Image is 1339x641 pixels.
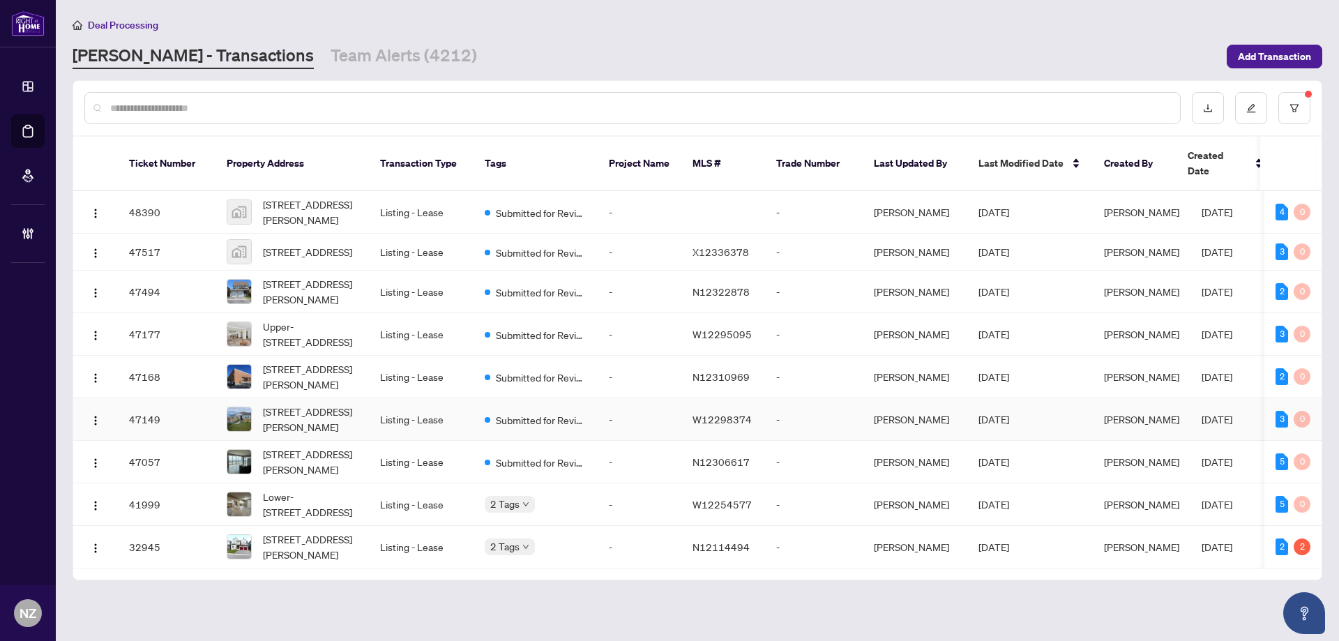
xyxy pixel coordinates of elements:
td: [PERSON_NAME] [863,313,967,356]
span: W12298374 [693,413,752,425]
span: [PERSON_NAME] [1104,455,1179,468]
span: 2 Tags [490,496,520,512]
th: Project Name [598,137,681,191]
span: Submitted for Review [496,285,587,300]
span: [PERSON_NAME] [1104,285,1179,298]
td: - [598,234,681,271]
td: [PERSON_NAME] [863,234,967,271]
div: 2 [1294,538,1310,555]
span: NZ [20,603,36,623]
th: Ticket Number [118,137,215,191]
td: [PERSON_NAME] [863,191,967,234]
button: Logo [84,536,107,558]
span: Add Transaction [1238,45,1311,68]
span: N12322878 [693,285,750,298]
td: Listing - Lease [369,234,474,271]
td: - [598,271,681,313]
span: W12295095 [693,328,752,340]
span: [DATE] [1202,370,1232,383]
img: thumbnail-img [227,322,251,346]
span: [DATE] [978,498,1009,511]
span: Upper-[STREET_ADDRESS] [263,319,358,349]
img: Logo [90,458,101,469]
div: 2 [1276,368,1288,385]
span: Submitted for Review [496,205,587,220]
div: 4 [1276,204,1288,220]
img: thumbnail-img [227,492,251,516]
span: filter [1289,103,1299,113]
a: [PERSON_NAME] - Transactions [73,44,314,69]
div: 0 [1294,204,1310,220]
span: home [73,20,82,30]
td: [PERSON_NAME] [863,483,967,526]
img: thumbnail-img [227,240,251,264]
td: - [598,191,681,234]
span: [STREET_ADDRESS][PERSON_NAME] [263,404,358,435]
div: 2 [1276,283,1288,300]
button: Add Transaction [1227,45,1322,68]
span: N12310969 [693,370,750,383]
button: Logo [84,493,107,515]
th: Last Modified Date [967,137,1093,191]
img: Logo [90,415,101,426]
span: [PERSON_NAME] [1104,328,1179,340]
td: Listing - Lease [369,191,474,234]
td: - [598,526,681,568]
span: [STREET_ADDRESS][PERSON_NAME] [263,361,358,392]
td: - [598,398,681,441]
span: [DATE] [978,455,1009,468]
th: MLS # [681,137,765,191]
div: 3 [1276,326,1288,342]
button: Logo [84,241,107,263]
span: [PERSON_NAME] [1104,413,1179,425]
td: [PERSON_NAME] [863,441,967,483]
span: Submitted for Review [496,370,587,385]
div: 5 [1276,453,1288,470]
span: N12306617 [693,455,750,468]
button: filter [1278,92,1310,124]
button: download [1192,92,1224,124]
div: 5 [1276,496,1288,513]
td: - [598,483,681,526]
span: [DATE] [1202,246,1232,258]
span: [PERSON_NAME] [1104,206,1179,218]
span: [DATE] [978,246,1009,258]
td: - [765,441,863,483]
span: [DATE] [1202,328,1232,340]
a: Team Alerts (4212) [331,44,477,69]
div: 0 [1294,368,1310,385]
td: 32945 [118,526,215,568]
button: Logo [84,451,107,473]
span: [DATE] [978,370,1009,383]
span: Submitted for Review [496,412,587,428]
button: Logo [84,201,107,223]
div: 0 [1294,326,1310,342]
span: [DATE] [1202,285,1232,298]
span: [DATE] [1202,541,1232,553]
span: Submitted for Review [496,455,587,470]
span: down [522,501,529,508]
th: Property Address [215,137,369,191]
td: 47517 [118,234,215,271]
img: Logo [90,330,101,341]
button: Logo [84,408,107,430]
img: logo [11,10,45,36]
span: down [522,543,529,550]
span: [DATE] [978,413,1009,425]
td: 47168 [118,356,215,398]
span: [DATE] [1202,498,1232,511]
img: thumbnail-img [227,365,251,389]
div: 0 [1294,243,1310,260]
span: [STREET_ADDRESS][PERSON_NAME] [263,446,358,477]
img: Logo [90,372,101,384]
div: 3 [1276,243,1288,260]
button: Logo [84,280,107,303]
td: Listing - Lease [369,398,474,441]
span: [PERSON_NAME] [1104,246,1179,258]
button: Open asap [1283,592,1325,634]
img: thumbnail-img [227,200,251,224]
td: - [765,398,863,441]
span: [STREET_ADDRESS] [263,244,352,259]
th: Created By [1093,137,1177,191]
th: Tags [474,137,598,191]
